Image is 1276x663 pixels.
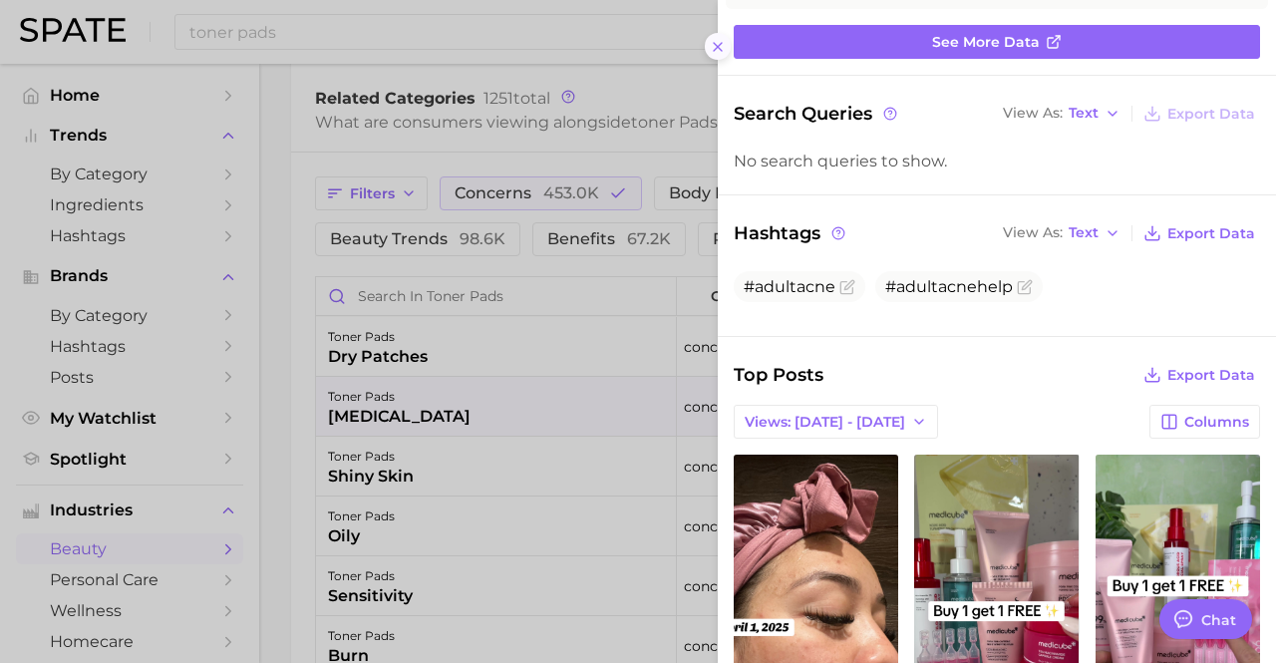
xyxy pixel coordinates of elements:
[839,279,855,295] button: Flag as miscategorized or irrelevant
[885,277,1013,296] span: #adultacnehelp
[734,361,823,389] span: Top Posts
[1017,279,1033,295] button: Flag as miscategorized or irrelevant
[1149,405,1260,439] button: Columns
[932,34,1040,51] span: See more data
[1069,227,1099,238] span: Text
[1167,106,1255,123] span: Export Data
[998,101,1125,127] button: View AsText
[1167,367,1255,384] span: Export Data
[1069,108,1099,119] span: Text
[1003,108,1063,119] span: View As
[744,277,835,296] span: #adultacne
[1138,361,1260,389] button: Export Data
[745,414,905,431] span: Views: [DATE] - [DATE]
[1184,414,1249,431] span: Columns
[734,152,1260,170] div: No search queries to show.
[1167,225,1255,242] span: Export Data
[734,25,1260,59] a: See more data
[998,220,1125,246] button: View AsText
[734,100,900,128] span: Search Queries
[734,219,848,247] span: Hashtags
[1138,219,1260,247] button: Export Data
[1138,100,1260,128] button: Export Data
[734,405,938,439] button: Views: [DATE] - [DATE]
[1003,227,1063,238] span: View As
